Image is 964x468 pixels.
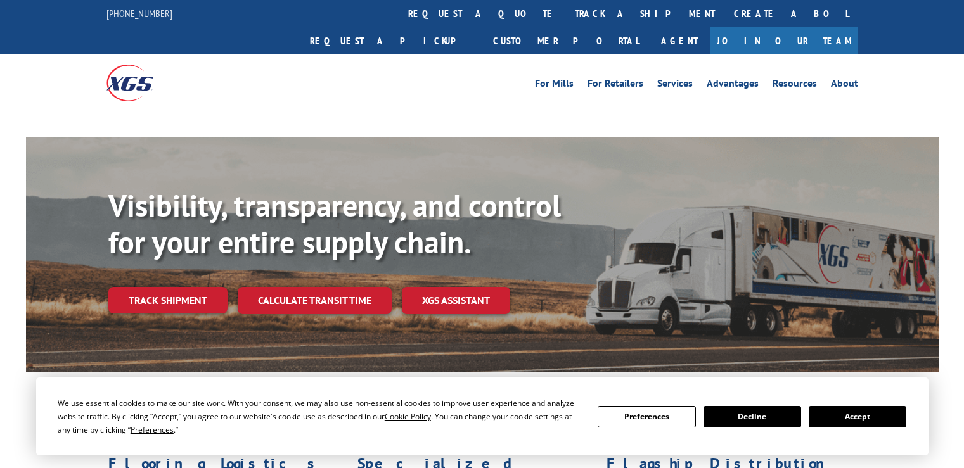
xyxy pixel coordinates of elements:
[484,27,648,54] a: Customer Portal
[809,406,906,427] button: Accept
[773,79,817,92] a: Resources
[402,287,510,314] a: XGS ASSISTANT
[36,377,929,455] div: Cookie Consent Prompt
[58,396,582,436] div: We use essential cookies to make our site work. With your consent, we may also use non-essential ...
[108,186,561,262] b: Visibility, transparency, and control for your entire supply chain.
[598,406,695,427] button: Preferences
[106,7,172,20] a: [PHONE_NUMBER]
[300,27,484,54] a: Request a pickup
[385,411,431,422] span: Cookie Policy
[710,27,858,54] a: Join Our Team
[238,287,392,314] a: Calculate transit time
[704,406,801,427] button: Decline
[657,79,693,92] a: Services
[588,79,643,92] a: For Retailers
[131,424,174,435] span: Preferences
[108,287,228,313] a: Track shipment
[648,27,710,54] a: Agent
[535,79,574,92] a: For Mills
[831,79,858,92] a: About
[707,79,759,92] a: Advantages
